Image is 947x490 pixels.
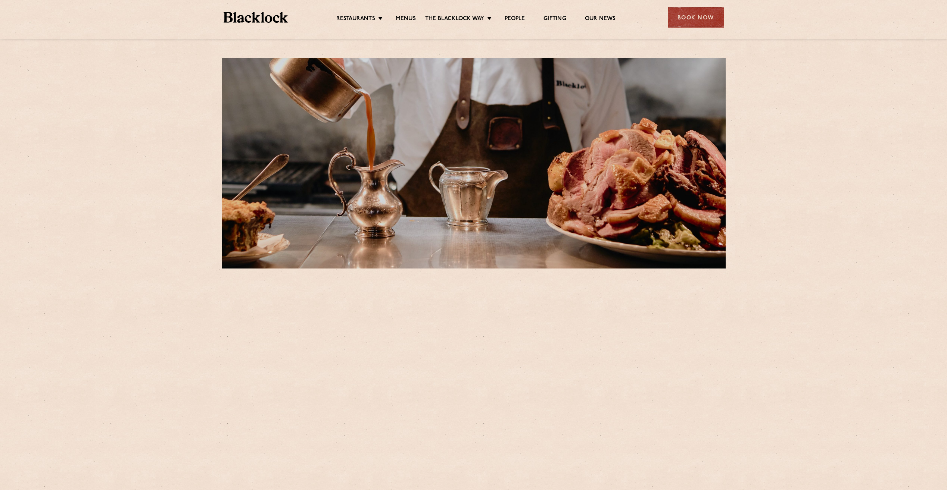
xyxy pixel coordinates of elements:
[425,15,484,23] a: The Blacklock Way
[543,15,566,23] a: Gifting
[585,15,616,23] a: Our News
[668,7,724,28] div: Book Now
[396,15,416,23] a: Menus
[224,12,288,23] img: BL_Textured_Logo-footer-cropped.svg
[336,15,375,23] a: Restaurants
[505,15,525,23] a: People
